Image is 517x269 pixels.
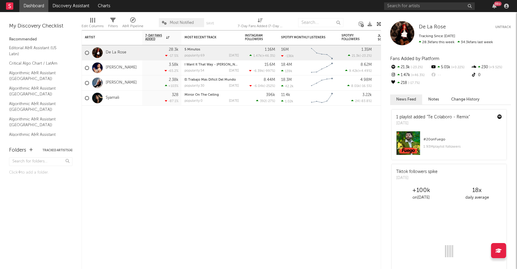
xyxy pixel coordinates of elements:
div: ( ) [348,54,372,58]
div: Mirror On The Ceiling [185,93,239,97]
span: 21.3k [352,54,360,58]
a: De La Rose [419,24,446,30]
span: 28.3k fans this week [419,40,454,44]
div: popularity: 54 [185,69,204,72]
button: 99+ [492,4,496,8]
input: Search for folders... [9,157,72,166]
div: 40.5 [378,79,402,87]
button: Notes [422,94,445,104]
svg: Chart title [308,45,336,60]
a: Editorial A&R Assistant (US Latin) [9,45,66,57]
div: ( ) [249,69,275,73]
div: +100k [393,187,449,194]
div: [DATE] [396,175,438,181]
div: Click to add a folder. [9,169,72,176]
div: popularity: 30 [185,84,204,88]
a: De La Rose [106,50,126,55]
div: popularity: 0 [185,99,203,103]
div: Edit Columns [82,15,104,33]
div: 230 [471,63,511,71]
div: 218 [390,79,430,87]
div: 74.3 [378,49,402,56]
div: 8.62M [361,63,372,67]
a: Algorithmic A&R Assistant ([GEOGRAPHIC_DATA]) [9,116,66,128]
a: 5 Minutos [185,48,200,51]
div: 1.47k [390,71,430,79]
div: Tiktok followers spike [396,169,438,175]
div: 328 [172,93,178,97]
span: Most Notified [170,21,194,25]
div: ( ) [249,84,275,88]
span: -27 % [267,100,274,103]
div: 21.3k [390,63,430,71]
div: 1.35M [361,48,372,52]
div: 4.98M [360,78,372,82]
div: [DATE] [229,99,239,103]
div: 7-Day Fans Added (7-Day Fans Added) [238,15,283,33]
a: Algorithmic A&R Assistant ([GEOGRAPHIC_DATA]) [9,131,66,144]
a: Mirror On The Ceiling [185,93,219,97]
div: 11.4k [281,93,290,97]
a: [PERSON_NAME] [106,80,137,85]
div: A&R Pipeline [122,23,143,30]
div: Filters [108,23,118,30]
div: -87.1 % [165,99,178,103]
div: ( ) [345,69,372,73]
div: ( ) [347,84,372,88]
a: El Trabajo Más Difícil Del Mundo [185,78,236,82]
svg: Chart title [308,60,336,75]
div: [DATE] [229,84,239,88]
div: 75.1 [378,94,402,102]
div: 15.6M [265,63,275,67]
span: -16.5 % [361,85,371,88]
div: -17.5 % [165,54,178,58]
div: 99 + [494,2,502,6]
a: [PERSON_NAME] [106,65,137,70]
div: 42.2k [281,84,294,88]
div: 16M [281,48,289,52]
div: ( ) [256,99,275,103]
svg: Chart title [308,75,336,91]
div: +103 % [165,84,178,88]
span: 9.42k [349,69,358,73]
div: Folders [9,147,26,154]
div: ( ) [351,99,372,103]
div: 65.3 [378,64,402,72]
div: 0 [471,71,511,79]
div: [DATE] [229,69,239,72]
div: -136k [281,54,294,58]
div: 1.93M playlist followers [423,143,502,150]
div: popularity: 69 [185,54,205,57]
a: "Te Colaboro - Remix" [427,115,470,119]
a: Algorithmic A&R Assistant ([GEOGRAPHIC_DATA]) [9,85,66,98]
button: News Feed [390,94,422,104]
div: Most Recent Track [185,36,230,39]
span: -997 % [264,69,274,73]
div: Filters [108,15,118,33]
a: Critical Algo Chart / LatAm [9,60,66,67]
span: -17.7 % [407,82,420,85]
a: #20onFuego1.93Mplaylist followers [392,131,506,160]
span: Fans Added by Platform [390,56,439,61]
span: -6.39k [253,69,263,73]
div: El Trabajo Más Difícil Del Mundo [185,78,239,82]
div: 28.3k [169,48,178,52]
div: 18.4M [281,63,292,67]
span: -252 % [265,85,274,88]
div: # 20 on Fuego [423,136,502,143]
div: Recommended [9,36,72,43]
div: Edit Columns [82,23,104,30]
span: -23.2 % [410,66,423,69]
button: Untrack [495,24,511,30]
div: 396k [266,93,275,97]
a: Algorithmic A&R Assistant ([GEOGRAPHIC_DATA]) [9,101,66,113]
div: daily average [449,194,505,201]
span: 392 [260,100,266,103]
span: -23.2 % [361,54,371,58]
span: +0.22 % [450,66,464,69]
div: 8.44M [264,78,275,82]
div: Spotify Followers [342,34,363,41]
div: Artist [85,36,130,39]
div: 1.16M [265,48,275,52]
